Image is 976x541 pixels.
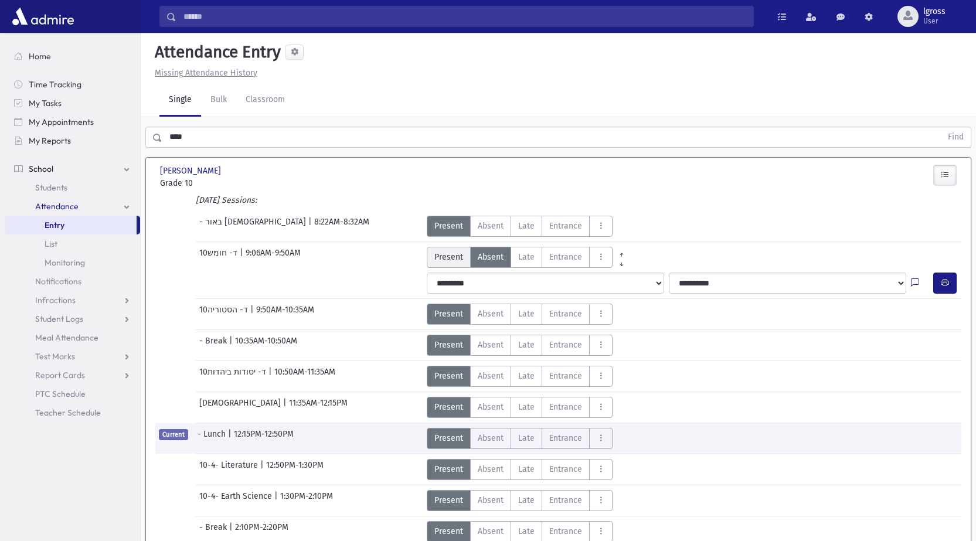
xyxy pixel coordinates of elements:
[155,68,257,78] u: Missing Attendance History
[35,407,101,418] span: Teacher Schedule
[518,432,535,444] span: Late
[45,220,64,230] span: Entry
[434,525,463,537] span: Present
[478,401,504,413] span: Absent
[549,432,582,444] span: Entrance
[5,385,140,403] a: PTC Schedule
[941,127,971,147] button: Find
[5,197,140,216] a: Attendance
[434,401,463,413] span: Present
[246,247,301,268] span: 9:06AM-9:50AM
[260,459,266,480] span: |
[478,339,504,351] span: Absent
[250,304,256,325] span: |
[549,494,582,506] span: Entrance
[5,131,140,150] a: My Reports
[549,251,582,263] span: Entrance
[29,117,94,127] span: My Appointments
[5,347,140,366] a: Test Marks
[434,308,463,320] span: Present
[314,216,369,237] span: 8:22AM-8:32AM
[308,216,314,237] span: |
[199,247,240,268] span: 10ד- חומש
[9,5,77,28] img: AdmirePro
[518,401,535,413] span: Late
[5,75,140,94] a: Time Tracking
[5,403,140,422] a: Teacher Schedule
[478,432,504,444] span: Absent
[274,490,280,511] span: |
[5,47,140,66] a: Home
[5,178,140,197] a: Students
[427,247,631,268] div: AttTypes
[427,428,613,449] div: AttTypes
[159,84,201,117] a: Single
[228,428,234,449] span: |
[427,216,613,237] div: AttTypes
[35,332,98,343] span: Meal Attendance
[199,490,274,511] span: 10-4- Earth Science
[196,195,257,205] i: [DATE] Sessions:
[613,247,631,256] a: All Prior
[434,432,463,444] span: Present
[199,335,229,356] span: - Break
[923,16,946,26] span: User
[176,6,753,27] input: Search
[427,366,613,387] div: AttTypes
[518,494,535,506] span: Late
[434,251,463,263] span: Present
[5,216,137,234] a: Entry
[549,220,582,232] span: Entrance
[256,304,314,325] span: 9:50AM-10:35AM
[427,459,613,480] div: AttTypes
[434,220,463,232] span: Present
[549,463,582,475] span: Entrance
[35,370,85,380] span: Report Cards
[518,339,535,351] span: Late
[518,220,535,232] span: Late
[280,490,333,511] span: 1:30PM-2:10PM
[5,291,140,309] a: Infractions
[434,370,463,382] span: Present
[5,113,140,131] a: My Appointments
[434,494,463,506] span: Present
[159,429,188,440] span: Current
[29,79,81,90] span: Time Tracking
[427,490,613,511] div: AttTypes
[35,182,67,193] span: Students
[289,397,348,418] span: 11:35AM-12:15PM
[478,494,504,506] span: Absent
[35,389,86,399] span: PTC Schedule
[150,68,257,78] a: Missing Attendance History
[268,366,274,387] span: |
[29,98,62,108] span: My Tasks
[5,328,140,347] a: Meal Attendance
[549,370,582,382] span: Entrance
[198,428,228,449] span: - Lunch
[518,251,535,263] span: Late
[518,308,535,320] span: Late
[234,428,294,449] span: 12:15PM-12:50PM
[35,201,79,212] span: Attendance
[29,135,71,146] span: My Reports
[274,366,335,387] span: 10:50AM-11:35AM
[160,177,283,189] span: Grade 10
[160,165,223,177] span: [PERSON_NAME]
[613,256,631,266] a: All Later
[478,525,504,537] span: Absent
[549,339,582,351] span: Entrance
[29,164,53,174] span: School
[201,84,236,117] a: Bulk
[150,42,281,62] h5: Attendance Entry
[518,370,535,382] span: Late
[5,272,140,291] a: Notifications
[199,397,283,418] span: [DEMOGRAPHIC_DATA]
[5,253,140,272] a: Monitoring
[549,401,582,413] span: Entrance
[35,314,83,324] span: Student Logs
[478,370,504,382] span: Absent
[235,335,297,356] span: 10:35AM-10:50AM
[35,276,81,287] span: Notifications
[29,51,51,62] span: Home
[199,304,250,325] span: 10ד- הסטוריה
